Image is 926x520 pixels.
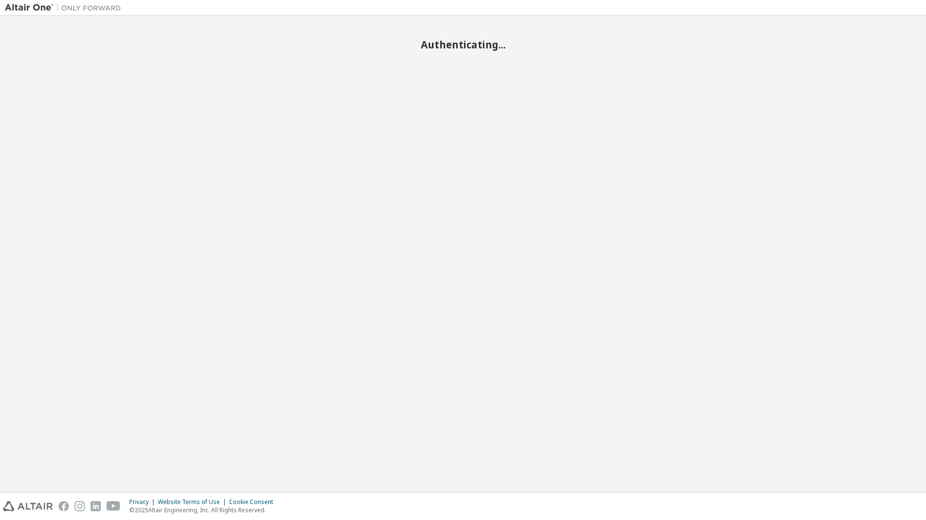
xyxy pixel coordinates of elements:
p: © 2025 Altair Engineering, Inc. All Rights Reserved. [129,506,279,514]
h2: Authenticating... [5,38,921,51]
div: Cookie Consent [229,498,279,506]
img: linkedin.svg [91,501,101,511]
img: instagram.svg [75,501,85,511]
img: altair_logo.svg [3,501,53,511]
div: Privacy [129,498,158,506]
img: youtube.svg [107,501,121,511]
img: facebook.svg [59,501,69,511]
div: Website Terms of Use [158,498,229,506]
img: Altair One [5,3,126,13]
